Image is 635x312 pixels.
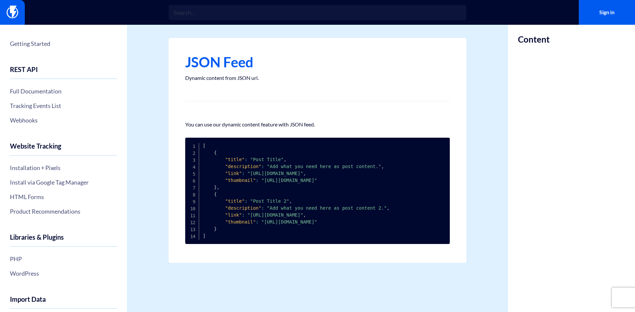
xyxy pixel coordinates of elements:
[10,38,117,49] a: Getting Started
[303,171,306,176] span: ,
[225,198,245,204] span: "title"
[214,226,217,231] span: }
[225,178,256,183] span: "thumbnail"
[256,178,258,183] span: :
[203,143,205,148] span: [
[225,157,245,162] span: "title"
[225,164,262,169] span: "description"
[10,162,117,173] a: Installation + Pixels
[245,198,247,204] span: :
[303,212,306,218] span: ,
[203,233,205,238] span: ]
[261,219,317,225] span: "[URL][DOMAIN_NAME]"
[10,191,117,202] a: HTML Forms
[10,86,117,97] a: Full Documentation
[185,54,450,70] h1: JSON Feed
[214,191,217,197] span: {
[10,100,117,111] a: Tracking Events List
[217,185,219,190] span: ,
[10,177,117,188] a: Install via Google Tag Manager
[256,219,258,225] span: :
[267,164,381,169] span: "Add what you need here as post content."
[10,253,117,264] a: PHP
[261,205,264,211] span: :
[518,35,550,44] h3: Content
[436,142,444,147] span: Copy
[261,178,317,183] span: "[URL][DOMAIN_NAME]"
[225,219,256,225] span: "thumbnail"
[10,206,117,217] a: Product Recommendations
[169,5,466,20] input: Search...
[247,171,303,176] span: "[URL][DOMAIN_NAME]"
[185,121,450,128] p: You can use our dynamic content feature with JSON feed.
[289,198,292,204] span: ,
[387,205,390,211] span: ,
[261,164,264,169] span: :
[10,115,117,126] a: Webhooks
[242,171,244,176] span: :
[381,164,384,169] span: ,
[245,157,247,162] span: :
[10,233,117,247] h4: Libraries & Plugins
[10,66,117,79] h4: REST API
[225,205,262,211] span: "description"
[185,75,450,81] p: Dynamic content from JSON url.
[10,142,117,156] h4: Website Tracking
[225,171,242,176] span: "link"
[267,205,387,211] span: "Add what you need here as post content 2."
[421,142,434,147] span: JSON
[10,268,117,279] a: WordPress
[250,157,284,162] span: "Post Title"
[214,150,217,155] span: {
[247,212,303,218] span: "[URL][DOMAIN_NAME]"
[242,212,244,218] span: :
[214,185,217,190] span: }
[225,212,242,218] span: "link"
[434,142,446,147] button: Copy
[10,295,117,309] h4: Import Data
[284,157,286,162] span: ,
[250,198,289,204] span: "Post Title 2"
